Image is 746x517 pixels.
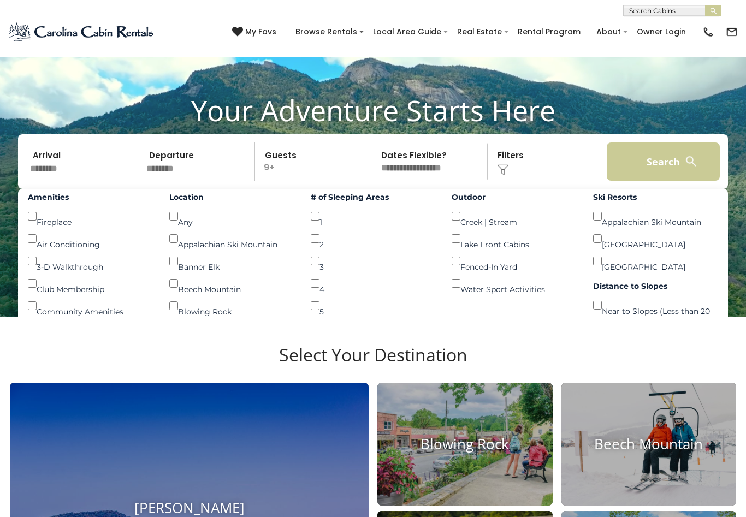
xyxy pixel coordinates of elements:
[169,206,294,228] div: Any
[452,228,577,251] div: Lake Front Cabins
[311,318,436,340] div: 6 or more
[28,206,153,228] div: Fireplace
[311,295,436,318] div: 5
[561,383,737,506] a: Beech Mountain
[311,228,436,251] div: 2
[452,251,577,273] div: Fenced-In Yard
[28,273,153,295] div: Club Membership
[245,26,276,38] span: My Favs
[684,155,698,169] img: search-regular-white.png
[169,251,294,273] div: Banner Elk
[368,23,447,40] a: Local Area Guide
[311,206,436,228] div: 1
[452,273,577,295] div: Water Sport Activities
[377,383,553,506] a: Blowing Rock
[311,251,436,273] div: 3
[377,436,553,453] h4: Blowing Rock
[28,251,153,273] div: 3-D Walkthrough
[290,23,363,40] a: Browse Rentals
[452,192,577,203] label: Outdoor
[593,295,718,328] div: Near to Slopes (Less than 20 Minutes)
[169,192,294,203] label: Location
[561,436,737,453] h4: Beech Mountain
[591,23,626,40] a: About
[702,26,714,38] img: phone-regular-black.png
[593,192,718,203] label: Ski Resorts
[169,295,294,318] div: Blowing Rock
[8,21,156,43] img: Blue-2.png
[498,165,508,176] img: filter--v1.png
[593,251,718,273] div: [GEOGRAPHIC_DATA]
[726,26,738,38] img: mail-regular-black.png
[8,345,738,383] h3: Select Your Destination
[311,273,436,295] div: 4
[593,281,718,292] label: Distance to Slopes
[593,206,718,228] div: Appalachian Ski Mountain
[452,23,507,40] a: Real Estate
[311,192,436,203] label: # of Sleeping Areas
[28,318,153,340] div: Dog Allowed
[631,23,691,40] a: Owner Login
[232,26,279,38] a: My Favs
[169,318,294,340] div: Blue Ridge Pkwy
[8,94,738,128] h1: Your Adventure Starts Here
[607,143,720,181] button: Search
[169,228,294,251] div: Appalachian Ski Mountain
[28,228,153,251] div: Air Conditioning
[169,273,294,295] div: Beech Mountain
[452,206,577,228] div: Creek | Stream
[593,228,718,251] div: [GEOGRAPHIC_DATA]
[28,295,153,318] div: Community Amenities
[258,143,371,181] p: 9+
[28,192,153,203] label: Amenities
[512,23,586,40] a: Rental Program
